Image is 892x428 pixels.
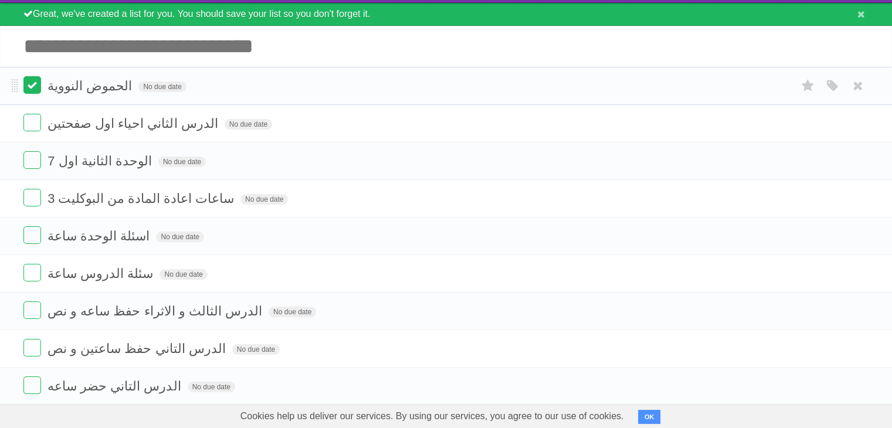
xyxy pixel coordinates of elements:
[48,191,237,206] span: 3 ساعات اعادة المادة من البوكليت
[48,116,221,131] span: الدرس الثاني احياء اول صفحتين
[225,119,272,130] span: No due date
[48,304,265,318] span: الدرس الثالث و الاثراء حفظ ساعه و نص
[23,151,41,169] label: Done
[23,76,41,94] label: Done
[797,76,819,96] label: Star task
[48,266,156,281] span: سئلة الدروس ساعة
[23,114,41,131] label: Done
[23,189,41,206] label: Done
[158,157,206,167] span: No due date
[160,269,207,280] span: No due date
[23,301,41,319] label: Done
[48,379,184,393] span: الدرس التاني حضر ساعه
[48,341,229,356] span: الدرس التاني حفظ ساعتين و نص
[48,154,155,168] span: الوحدة الثانية اول 7
[23,376,41,394] label: Done
[23,226,41,244] label: Done
[23,264,41,281] label: Done
[229,405,636,428] span: Cookies help us deliver our services. By using our services, you agree to our use of cookies.
[638,410,661,424] button: OK
[23,339,41,356] label: Done
[156,232,204,242] span: No due date
[188,382,235,392] span: No due date
[48,229,152,243] span: اسئلة الوحدة ساعة
[48,79,135,93] span: الحموض النووية
[138,81,186,92] span: No due date
[232,344,280,355] span: No due date
[240,194,288,205] span: No due date
[269,307,316,317] span: No due date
